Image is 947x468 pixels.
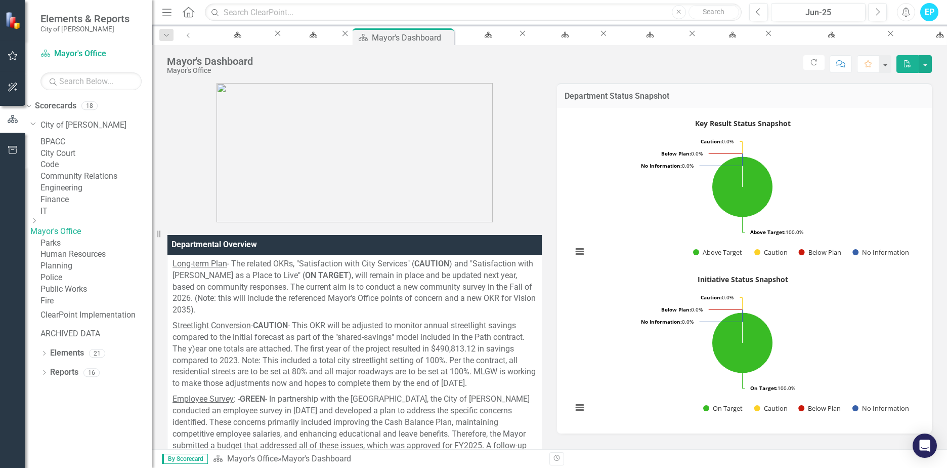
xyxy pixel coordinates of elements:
[40,206,152,217] a: IT
[305,270,349,280] span: ON TARGET
[695,119,791,128] text: Key Result Status Snapshot
[199,28,273,41] a: Finance Dashboard
[712,313,773,373] path: On Target, 4.
[641,318,694,325] text: 0.0%
[754,248,788,257] button: Show Caution
[528,28,598,41] a: BPACC Dashboard
[40,72,142,90] input: Search Below...
[750,228,803,236] text: 100.0%
[50,347,84,359] a: Elements
[50,367,78,378] a: Reports
[40,148,152,160] a: City Court
[641,162,694,169] text: 0.0%
[40,48,142,60] a: Mayor's Office
[173,270,536,315] span: ), will remain in place and be updated next year, based on community responses. The current aim i...
[913,434,937,458] div: Open Intercom Messenger
[40,260,152,272] a: Planning
[701,138,734,145] text: 0.0%
[251,321,288,330] span: -
[253,321,288,330] strong: CAUTION
[40,249,152,260] a: Human Resources
[773,28,885,41] a: Community Relations Dashboard
[173,394,234,404] span: Employee Survey
[750,228,786,236] tspan: Above Target:
[40,309,152,321] a: ClearPoint Implementation
[217,83,493,222] img: COB-New-Logo-Sig-300px.png
[456,28,518,41] a: Fire Dashboard
[565,92,924,101] h3: Department Status Snapshot
[40,13,130,25] span: Elements & Reports
[693,248,743,257] button: Show Above Target
[40,328,152,340] a: ARCHIVED DATA
[40,272,152,284] a: Police
[414,259,449,268] span: CAUTION
[618,38,678,51] div: City Court Dashboard
[661,306,703,313] text: 0.0%
[167,67,253,74] div: Mayor's Office
[852,248,909,257] button: Show No Information
[698,275,788,284] text: Initiative Status Snapshot
[754,404,788,413] button: Show Caution
[609,28,687,41] a: City Court Dashboard
[227,259,414,268] span: - The related OKRs, "Satisfaction with City Services" (
[707,38,754,51] div: Code Dashboard
[283,28,340,41] a: IT Dashboard
[208,38,264,51] div: Finance Dashboard
[567,271,922,423] div: Initiative Status Snapshot. Highcharts interactive chart.
[701,138,722,145] tspan: Caution:
[661,150,691,157] tspan: Below Plan:
[282,454,351,463] div: Mayor's Dashboard
[40,295,152,307] a: Fire
[661,150,703,157] text: 0.0%
[40,25,130,33] small: City of [PERSON_NAME]
[771,3,866,21] button: Jun-25
[701,294,722,301] tspan: Caution:
[40,171,152,182] a: Community Relations
[5,12,23,29] img: ClearPoint Strategy
[205,4,742,21] input: Search ClearPoint...
[240,394,265,404] strong: GREEN
[40,194,152,206] a: Finance
[798,404,841,413] button: Show Below Plan
[567,115,922,267] div: Key Result Status Snapshot. Highcharts interactive chart.
[537,38,589,51] div: BPACC Dashboard
[89,349,105,358] div: 21
[573,401,587,415] button: View chart menu, Initiative Status Snapshot
[783,38,876,51] div: Community Relations Dashboard
[40,284,152,295] a: Public Works
[750,384,778,392] tspan: On Target:
[173,321,536,388] span: - This OKR will be adjusted to monitor annual streetlight savings compared to the initial forecas...
[35,100,76,112] a: Scorecards
[292,38,331,51] div: IT Dashboard
[162,454,208,464] span: By Scorecard
[173,259,227,268] span: Long-term Plan
[81,102,98,110] div: 18
[40,182,152,194] a: Engineering
[30,226,152,238] a: Mayor's Office
[173,259,533,280] span: ) and "Satisfaction with [PERSON_NAME] as a Place to Live" (
[372,31,451,44] div: Mayor's Dashboard
[688,5,739,19] button: Search
[698,28,763,41] a: Code Dashboard
[40,238,152,249] a: Parks
[852,404,909,413] button: Show No Information
[641,162,682,169] tspan: No Information:
[40,120,152,131] a: City of [PERSON_NAME]
[712,157,773,217] path: Above Target, 1.
[920,3,938,21] div: EP
[83,368,100,377] div: 16
[567,115,918,267] svg: Interactive chart
[661,306,691,313] tspan: Below Plan:
[703,8,724,16] span: Search
[40,136,152,148] a: BPACC
[703,404,743,413] button: Show On Target
[173,392,539,465] p: : - - In partnership with the [GEOGRAPHIC_DATA], the City of [PERSON_NAME] conducted an employee ...
[40,159,152,171] a: Code
[799,248,842,257] button: Show Below Plan
[641,318,682,325] tspan: No Information:
[573,245,587,259] button: View chart menu, Key Result Status Snapshot
[465,38,508,51] div: Fire Dashboard
[774,7,862,19] div: Jun-25
[213,453,542,465] div: »
[567,271,918,423] svg: Interactive chart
